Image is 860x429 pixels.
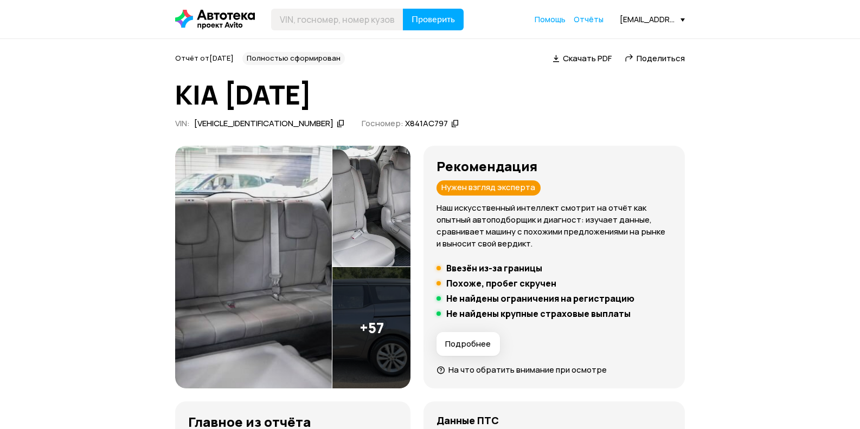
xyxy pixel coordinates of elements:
[437,364,607,375] a: На что обратить внимание при осмотре
[175,80,685,109] h1: KIA [DATE]
[412,15,455,24] span: Проверить
[563,53,612,64] span: Скачать PDF
[437,414,499,426] h4: Данные ПТС
[448,364,607,375] span: На что обратить внимание при осмотре
[446,293,634,304] h5: Не найдены ограничения на регистрацию
[403,9,464,30] button: Проверить
[437,159,672,174] h3: Рекомендация
[271,9,403,30] input: VIN, госномер, номер кузова
[446,278,556,289] h5: Похоже, пробег скручен
[437,332,500,356] button: Подробнее
[362,118,403,129] span: Госномер:
[553,53,612,64] a: Скачать PDF
[194,118,333,129] div: [VEHICLE_IDENTIFICATION_NUMBER]
[437,202,672,250] p: Наш искусственный интеллект смотрит на отчёт как опытный автоподборщик и диагност: изучает данные...
[175,53,234,63] span: Отчёт от [DATE]
[535,14,566,24] span: Помощь
[625,53,685,64] a: Поделиться
[637,53,685,64] span: Поделиться
[574,14,604,25] a: Отчёты
[446,263,542,274] h5: Ввезён из-за границы
[446,308,631,319] h5: Не найдены крупные страховые выплаты
[437,180,541,196] div: Нужен взгляд эксперта
[175,118,190,129] span: VIN :
[242,52,345,65] div: Полностью сформирован
[535,14,566,25] a: Помощь
[620,14,685,24] div: [EMAIL_ADDRESS][DOMAIN_NAME]
[574,14,604,24] span: Отчёты
[405,118,448,129] div: Х841АС797
[445,339,491,349] span: Подробнее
